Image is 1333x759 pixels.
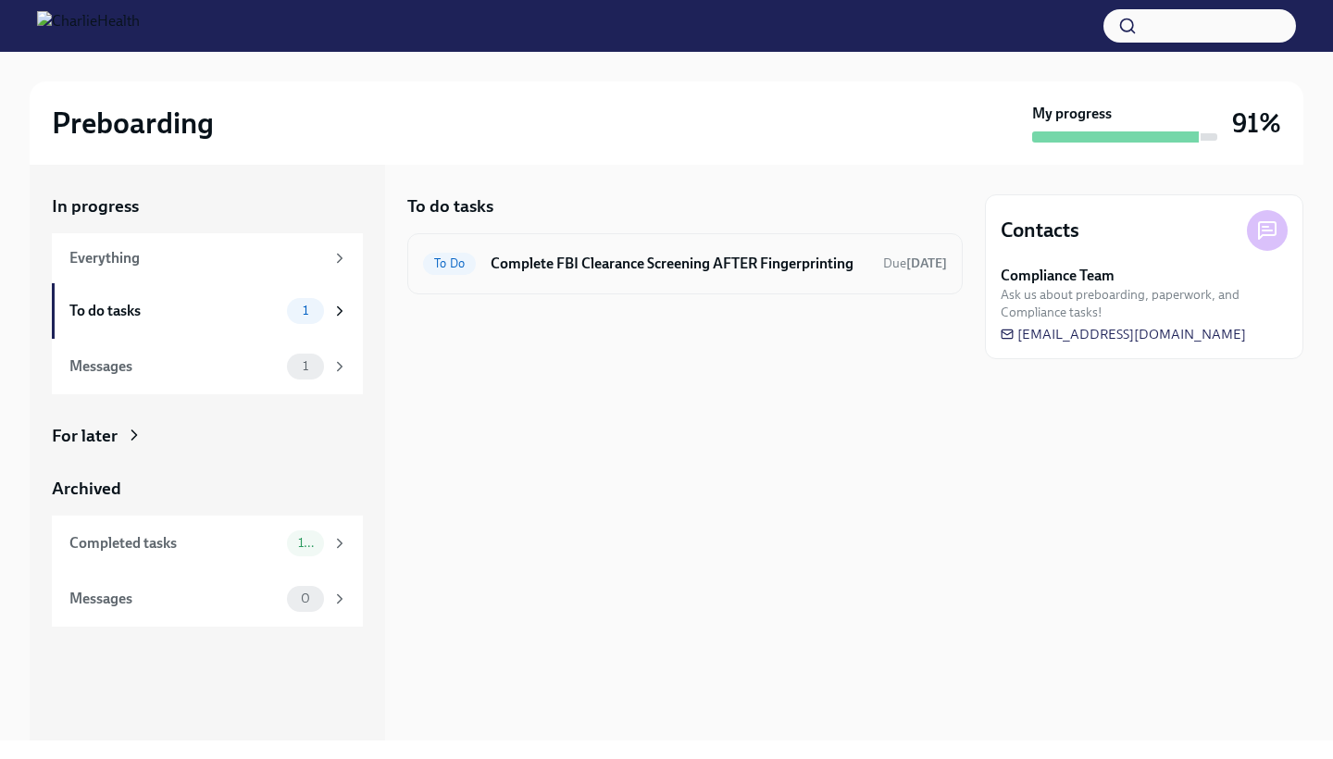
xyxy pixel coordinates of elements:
a: Archived [52,477,363,501]
a: For later [52,424,363,448]
div: Messages [69,589,280,609]
h5: To do tasks [407,194,493,218]
h3: 91% [1232,106,1281,140]
a: Messages1 [52,339,363,394]
span: 10 [287,536,324,550]
strong: [DATE] [906,255,947,271]
div: For later [52,424,118,448]
span: Due [883,255,947,271]
span: To Do [423,256,476,270]
img: CharlieHealth [37,11,140,41]
div: Completed tasks [69,533,280,554]
span: Ask us about preboarding, paperwork, and Compliance tasks! [1001,286,1288,321]
div: Everything [69,248,324,268]
a: Messages0 [52,571,363,627]
h6: Complete FBI Clearance Screening AFTER Fingerprinting [491,254,868,274]
div: Messages [69,356,280,377]
h2: Preboarding [52,105,214,142]
a: Everything [52,233,363,283]
span: 1 [292,359,319,373]
div: To do tasks [69,301,280,321]
h4: Contacts [1001,217,1079,244]
span: 1 [292,304,319,317]
a: In progress [52,194,363,218]
a: To do tasks1 [52,283,363,339]
a: Completed tasks10 [52,516,363,571]
span: August 16th, 2025 09:00 [883,255,947,272]
a: To DoComplete FBI Clearance Screening AFTER FingerprintingDue[DATE] [423,249,947,279]
strong: My progress [1032,104,1112,124]
strong: Compliance Team [1001,266,1115,286]
a: [EMAIL_ADDRESS][DOMAIN_NAME] [1001,325,1246,343]
span: 0 [290,591,321,605]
